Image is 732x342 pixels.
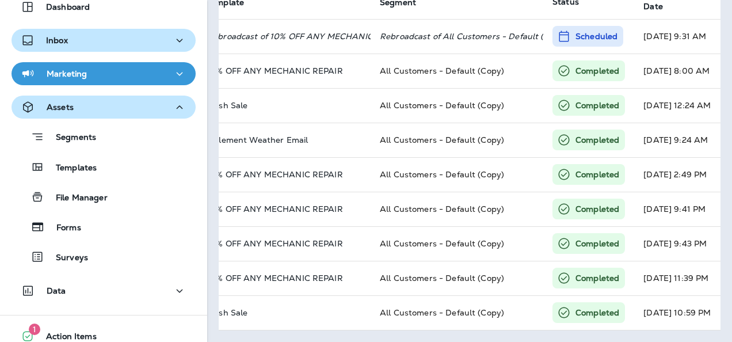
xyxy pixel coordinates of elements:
p: Completed [575,100,619,111]
p: Dashboard [46,2,90,12]
p: Segments [44,132,96,144]
p: Scheduled [575,31,617,42]
p: Completed [575,169,619,180]
button: File Manager [12,185,196,209]
p: Completed [575,272,619,284]
td: [DATE] 2:49 PM [634,157,720,192]
p: 10% OFF ANY MECHANIC REPAIR [207,239,361,248]
p: Inbox [46,36,68,45]
p: 10% OFF ANY MECHANIC REPAIR [207,273,361,283]
span: All Customers - Default (Copy) [380,273,504,283]
p: Data [47,286,66,295]
p: Surveys [44,253,88,264]
span: All Customers - Default (Copy) [380,307,504,318]
span: All Customers - Default (Copy) [380,135,504,145]
span: 1 [29,324,40,335]
button: Marketing [12,62,196,85]
td: [DATE] 9:31 AM [634,19,720,54]
button: Forms [12,215,196,239]
p: Rebroadcast of 10% OFF ANY MECHANIC REPAIR Copy [207,32,361,41]
p: 10% OFF ANY MECHANIC REPAIR [207,204,361,214]
span: All Customers - Default (Copy) [380,100,504,111]
p: Completed [575,307,619,318]
p: Completed [575,134,619,146]
p: 10% OFF ANY MECHANIC REPAIR [207,66,361,75]
p: Assets [47,102,74,112]
td: [DATE] 9:24 AM [634,123,720,157]
p: Flash Sale [207,101,361,110]
button: Surveys [12,245,196,269]
td: [DATE] 9:43 PM [634,226,720,261]
span: All Customers - Default (Copy) [380,238,504,249]
button: Templates [12,155,196,179]
p: Inclement Weather Email [207,135,361,145]
p: 10% OFF ANY MECHANIC REPAIR [207,170,361,179]
button: Segments [12,124,196,149]
button: Assets [12,96,196,119]
p: Forms [45,223,81,234]
p: Rebroadcast of All Customers - Default (Copy) [380,32,534,41]
span: All Customers - Default (Copy) [380,66,504,76]
td: [DATE] 8:00 AM [634,54,720,88]
span: All Customers - Default (Copy) [380,169,504,180]
p: Completed [575,238,619,249]
td: [DATE] 12:24 AM [634,88,720,123]
button: Inbox [12,29,196,52]
span: All Customers - Default (Copy) [380,204,504,214]
p: File Manager [44,193,108,204]
p: Marketing [47,69,87,78]
td: [DATE] 9:41 PM [634,192,720,226]
p: Templates [44,163,97,174]
td: [DATE] 10:59 PM [634,295,720,330]
td: [DATE] 11:39 PM [634,261,720,295]
p: Completed [575,65,619,77]
button: Data [12,279,196,302]
p: Completed [575,203,619,215]
p: Flash Sale [207,308,361,317]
